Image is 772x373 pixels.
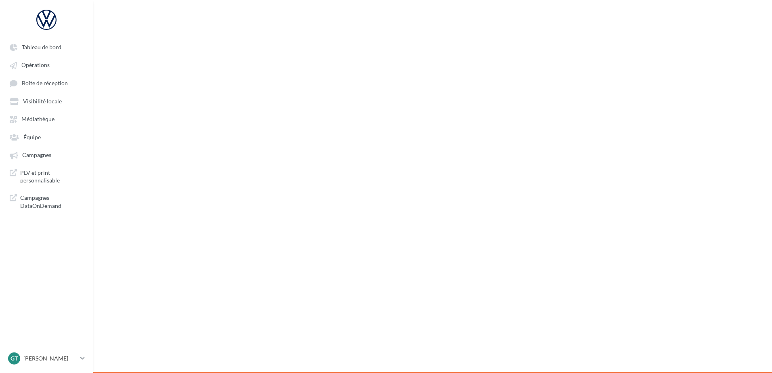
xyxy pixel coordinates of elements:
p: [PERSON_NAME] [23,354,77,363]
span: GT [10,354,18,363]
span: PLV et print personnalisable [20,169,83,184]
span: Visibilité locale [23,98,62,105]
span: Opérations [21,62,50,69]
a: Opérations [5,57,88,72]
a: GT [PERSON_NAME] [6,351,86,366]
span: Boîte de réception [22,80,68,86]
a: PLV et print personnalisable [5,166,88,188]
span: Campagnes DataOnDemand [20,194,83,210]
span: Médiathèque [21,116,55,123]
a: Campagnes [5,147,88,162]
a: Visibilité locale [5,94,88,108]
a: Campagnes DataOnDemand [5,191,88,213]
a: Tableau de bord [5,40,88,54]
span: Équipe [23,134,41,140]
a: Équipe [5,130,88,144]
span: Tableau de bord [22,44,61,50]
a: Médiathèque [5,111,88,126]
span: Campagnes [22,152,51,159]
a: Boîte de réception [5,75,88,90]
